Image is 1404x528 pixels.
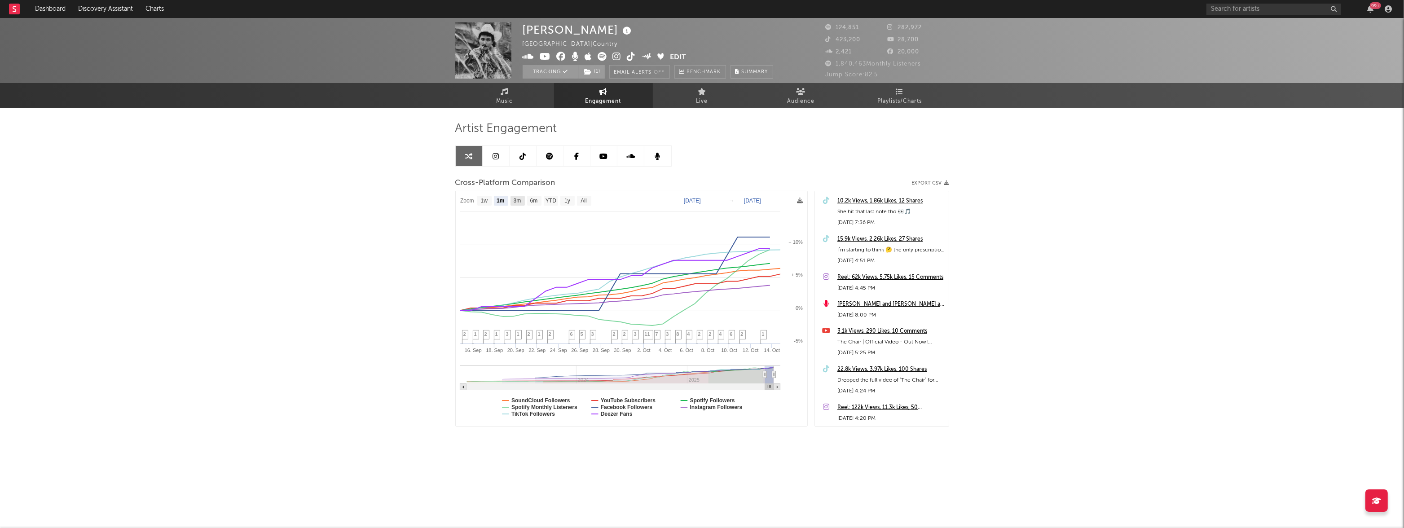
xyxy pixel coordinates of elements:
[887,37,919,43] span: 28,700
[837,255,944,266] div: [DATE] 4:51 PM
[670,52,686,63] button: Edit
[837,375,944,386] div: Dropped the full video of ‘The Chair’ for y’all [DATE] 👀 go check it out on YT #BraxtonKeith #The...
[517,331,519,337] span: 1
[887,25,922,31] span: 282,972
[545,198,556,204] text: YTD
[579,65,605,79] button: (1)
[530,198,537,204] text: 6m
[591,331,594,337] span: 3
[826,49,852,55] span: 2,421
[1206,4,1341,15] input: Search for artists
[701,348,714,353] text: 8. Oct
[887,49,919,55] span: 20,000
[788,239,803,245] text: + 10%
[1367,5,1373,13] button: 99+
[731,65,773,79] button: Summary
[455,83,554,108] a: Music
[564,198,570,204] text: 1y
[614,348,631,353] text: 30. Sep
[637,348,650,353] text: 2. Oct
[752,83,850,108] a: Audience
[528,331,530,337] span: 2
[623,331,626,337] span: 2
[592,348,609,353] text: 28. Sep
[837,413,944,424] div: [DATE] 4:20 PM
[684,198,701,204] text: [DATE]
[837,386,944,396] div: [DATE] 4:24 PM
[486,348,503,353] text: 18. Sep
[570,331,573,337] span: 6
[837,402,944,413] a: Reel: 122k Views, 11.3k Likes, 50 Comments
[581,198,586,204] text: All
[495,331,498,337] span: 1
[687,331,690,337] span: 4
[511,411,555,417] text: TikTok Followers
[609,65,670,79] button: Email AlertsOff
[656,331,658,337] span: 7
[613,331,616,337] span: 2
[837,326,944,337] a: 3.1k Views, 290 Likes, 10 Comments
[837,337,944,348] div: The Chair | Official Video - Out Now! #shorts
[687,67,721,78] span: Benchmark
[600,411,632,417] text: Deezer Fans
[762,331,765,337] span: 1
[554,83,653,108] a: Engagement
[837,283,944,294] div: [DATE] 4:45 PM
[741,331,744,337] span: 2
[600,404,652,410] text: Facebook Followers
[464,348,481,353] text: 16. Sep
[837,364,944,375] div: 22.8k Views, 3.97k Likes, 100 Shares
[787,96,814,107] span: Audience
[654,70,665,75] em: Off
[826,37,861,43] span: 423,200
[653,83,752,108] a: Live
[837,299,944,310] a: [PERSON_NAME] and [PERSON_NAME] at [GEOGRAPHIC_DATA] ([DATE])
[837,310,944,321] div: [DATE] 8:00 PM
[742,70,768,75] span: Summary
[744,198,761,204] text: [DATE]
[497,198,504,204] text: 1m
[837,245,944,255] div: I’m starting to think 🤔 the only prescription 💊 is you 🫵🏼 #BraxtonKeith #CountryMusic
[796,305,803,311] text: 0%
[677,331,679,337] span: 8
[600,397,656,404] text: YouTube Subscribers
[658,348,671,353] text: 4. Oct
[674,65,726,79] a: Benchmark
[850,83,949,108] a: Playlists/Charts
[528,348,546,353] text: 22. Sep
[474,331,477,337] span: 1
[463,331,466,337] span: 2
[571,348,588,353] text: 26. Sep
[837,196,944,207] a: 10.2k Views, 1.86k Likes, 12 Shares
[729,198,734,204] text: →
[912,180,949,186] button: Export CSV
[837,217,944,228] div: [DATE] 7:36 PM
[837,207,944,217] div: She hit that last note tho 👀🎵
[730,331,733,337] span: 6
[506,331,509,337] span: 3
[579,65,605,79] span: ( 1 )
[455,178,555,189] span: Cross-Platform Comparison
[696,96,708,107] span: Live
[837,234,944,245] a: 15.9k Views, 2.26k Likes, 27 Shares
[1370,2,1381,9] div: 99 +
[511,404,577,410] text: Spotify Monthly Listeners
[764,348,779,353] text: 14. Oct
[513,198,521,204] text: 3m
[826,25,859,31] span: 124,851
[645,331,650,337] span: 11
[826,61,921,67] span: 1,840,463 Monthly Listeners
[550,348,567,353] text: 24. Sep
[837,272,944,283] a: Reel: 62k Views, 5.75k Likes, 15 Comments
[523,39,628,50] div: [GEOGRAPHIC_DATA] | Country
[877,96,922,107] span: Playlists/Charts
[666,331,669,337] span: 3
[460,198,474,204] text: Zoom
[480,198,488,204] text: 1w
